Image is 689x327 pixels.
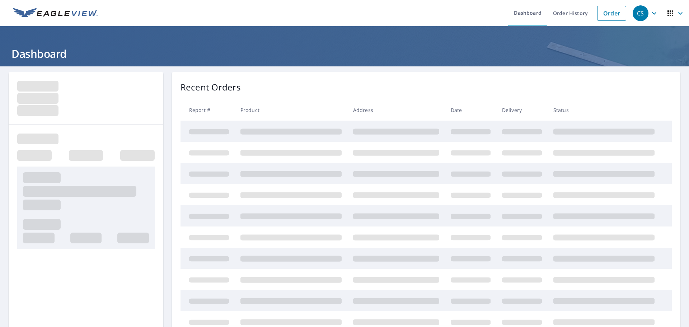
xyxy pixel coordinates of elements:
[633,5,648,21] div: CS
[235,99,347,121] th: Product
[496,99,548,121] th: Delivery
[181,81,241,94] p: Recent Orders
[597,6,626,21] a: Order
[347,99,445,121] th: Address
[445,99,496,121] th: Date
[9,46,680,61] h1: Dashboard
[13,8,98,19] img: EV Logo
[181,99,235,121] th: Report #
[548,99,660,121] th: Status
